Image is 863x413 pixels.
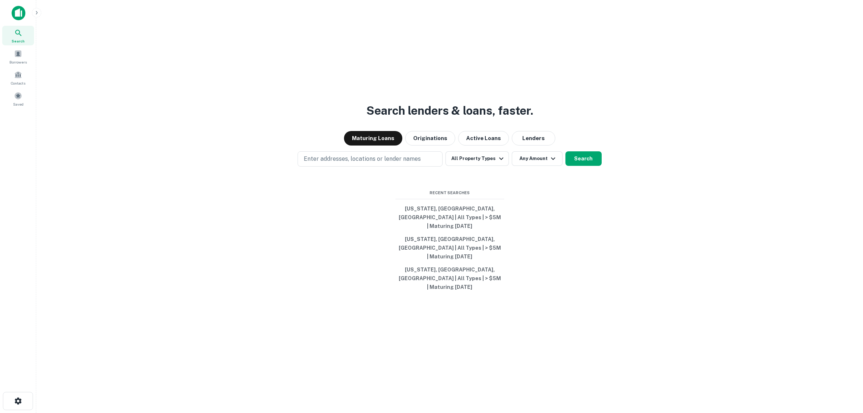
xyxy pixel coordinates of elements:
[366,102,533,119] h3: Search lenders & loans, faster.
[2,68,34,87] a: Contacts
[395,233,504,263] button: [US_STATE], [GEOGRAPHIC_DATA], [GEOGRAPHIC_DATA] | All Types | > $5M | Maturing [DATE]
[395,190,504,196] span: Recent Searches
[2,47,34,66] a: Borrowers
[565,151,602,166] button: Search
[304,155,421,163] p: Enter addresses, locations or lender names
[13,101,24,107] span: Saved
[395,263,504,294] button: [US_STATE], [GEOGRAPHIC_DATA], [GEOGRAPHIC_DATA] | All Types | > $5M | Maturing [DATE]
[12,38,25,44] span: Search
[395,202,504,233] button: [US_STATE], [GEOGRAPHIC_DATA], [GEOGRAPHIC_DATA] | All Types | > $5M | Maturing [DATE]
[2,89,34,109] a: Saved
[458,131,509,146] button: Active Loans
[512,151,563,166] button: Any Amount
[405,131,455,146] button: Originations
[2,26,34,45] a: Search
[12,6,25,20] img: capitalize-icon.png
[9,59,27,65] span: Borrowers
[827,355,863,390] iframe: Chat Widget
[298,151,443,167] button: Enter addresses, locations or lender names
[445,151,509,166] button: All Property Types
[11,80,25,86] span: Contacts
[512,131,555,146] button: Lenders
[344,131,402,146] button: Maturing Loans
